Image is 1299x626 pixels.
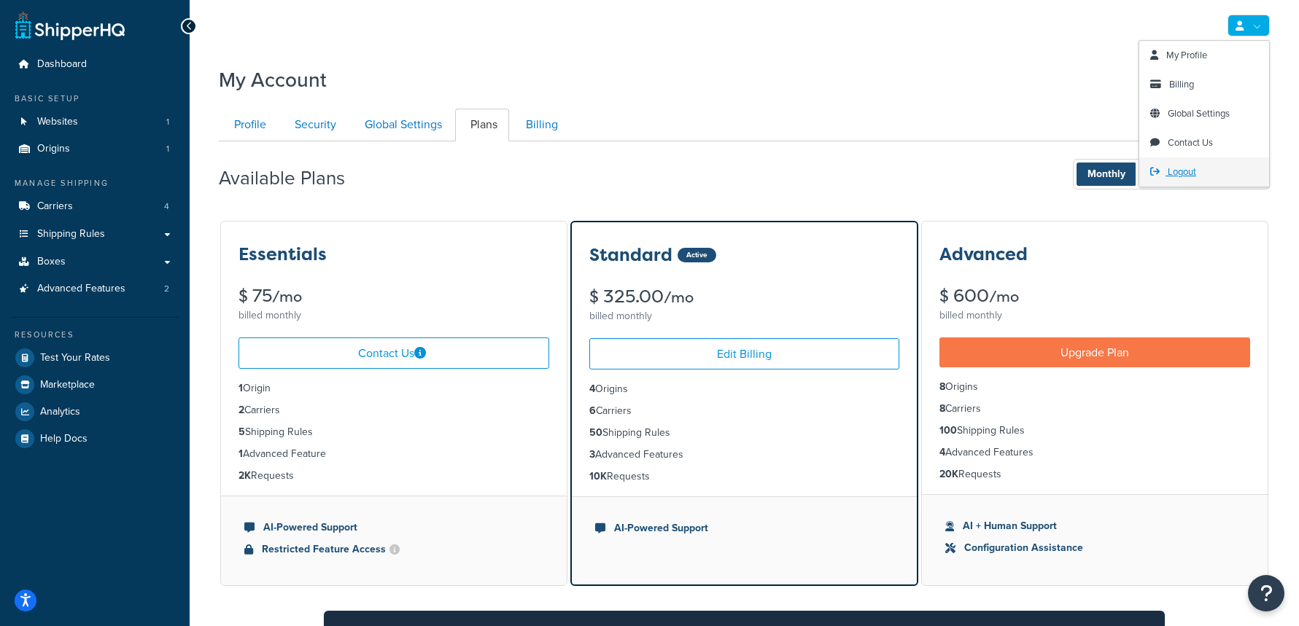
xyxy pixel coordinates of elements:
[37,116,78,128] span: Websites
[37,228,105,240] span: Shipping Rules
[939,379,1250,395] li: Origins
[11,275,179,302] a: Advanced Features 2
[239,337,549,369] a: Contact Us
[939,287,1250,305] div: $ 600
[239,245,327,264] h3: Essentials
[589,425,900,441] li: Shipping Rules
[239,446,549,462] li: Advanced Feature
[589,381,595,396] strong: 4
[1136,163,1266,186] span: Annually
[164,200,169,213] span: 4
[239,446,243,461] strong: 1
[11,399,179,425] a: Analytics
[11,177,179,189] div: Manage Shipping
[11,275,179,302] li: Advanced Features
[40,406,80,418] span: Analytics
[939,401,1250,417] li: Carriers
[945,518,1244,534] li: AI + Human Support
[40,433,88,445] span: Help Docs
[989,286,1019,307] small: /mo
[11,109,179,136] a: Websites 1
[589,447,900,463] li: Advanced Features
[1169,77,1194,91] span: Billing
[279,109,348,141] a: Security
[166,143,169,155] span: 1
[239,424,245,439] strong: 5
[239,424,549,440] li: Shipping Rules
[37,283,125,295] span: Advanced Features
[219,168,367,189] h2: Available Plans
[11,109,179,136] li: Websites
[239,402,244,418] strong: 2
[11,345,179,371] a: Test Your Rates
[511,109,570,141] a: Billing
[589,469,900,485] li: Requests
[589,403,596,418] strong: 6
[589,306,900,326] div: billed monthly
[239,402,549,418] li: Carriers
[1073,159,1270,189] button: Monthly Annually- 1 monthFREE
[239,468,251,483] strong: 2K
[939,305,1250,326] div: billed monthly
[37,58,87,71] span: Dashboard
[1248,575,1284,611] button: Open Resource Center
[1139,70,1269,99] li: Billing
[11,329,179,341] div: Resources
[219,109,278,141] a: Profile
[37,256,66,268] span: Boxes
[589,246,672,265] h3: Standard
[11,221,179,248] li: Shipping Rules
[11,372,179,398] a: Marketplace
[1168,165,1196,179] span: Logout
[1139,41,1269,70] a: My Profile
[40,352,110,364] span: Test Your Rates
[40,379,95,391] span: Marketplace
[589,469,607,484] strong: 10K
[11,249,179,275] a: Boxes
[164,283,169,295] span: 2
[589,338,900,369] a: Edit Billing
[11,93,179,105] div: Basic Setup
[11,193,179,220] li: Carriers
[166,116,169,128] span: 1
[37,143,70,155] span: Origins
[11,426,179,452] a: Help Docs
[11,51,179,78] a: Dashboard
[1077,163,1136,186] span: Monthly
[272,286,302,307] small: /mo
[1168,136,1213,149] span: Contact Us
[11,136,179,163] li: Origins
[939,423,957,438] strong: 100
[455,109,509,141] a: Plans
[1166,48,1207,62] span: My Profile
[1168,106,1230,120] span: Global Settings
[219,66,327,94] h1: My Account
[244,520,543,536] li: AI-Powered Support
[239,380,243,396] strong: 1
[11,136,179,163] a: Origins 1
[239,468,549,484] li: Requests
[939,245,1028,264] h3: Advanced
[239,380,549,396] li: Origin
[589,425,602,440] strong: 50
[244,541,543,557] li: Restricted Feature Access
[37,200,73,213] span: Carriers
[11,193,179,220] a: Carriers 4
[1139,157,1269,187] li: Logout
[589,288,900,306] div: $ 325.00
[939,401,945,416] strong: 8
[939,423,1250,439] li: Shipping Rules
[595,520,894,536] li: AI-Powered Support
[1139,128,1269,157] a: Contact Us
[589,381,900,397] li: Origins
[664,287,694,308] small: /mo
[589,403,900,419] li: Carriers
[15,11,125,40] a: ShipperHQ Home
